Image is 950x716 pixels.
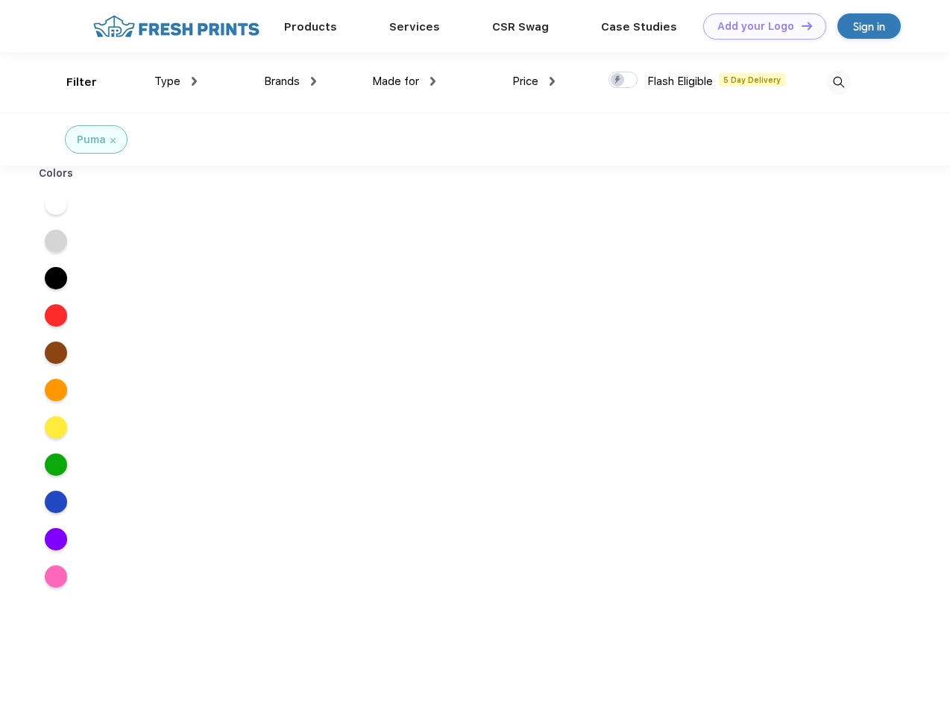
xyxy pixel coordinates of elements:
[28,166,85,181] div: Colors
[719,73,785,87] span: 5 Day Delivery
[77,132,106,148] div: Puma
[550,77,555,86] img: dropdown.png
[492,20,549,34] a: CSR Swag
[802,22,812,30] img: DT
[192,77,197,86] img: dropdown.png
[837,13,901,39] a: Sign in
[66,74,97,91] div: Filter
[89,13,264,40] img: fo%20logo%202.webp
[717,20,794,33] div: Add your Logo
[372,75,419,88] span: Made for
[389,20,440,34] a: Services
[512,75,538,88] span: Price
[647,75,713,88] span: Flash Eligible
[284,20,337,34] a: Products
[311,77,316,86] img: dropdown.png
[853,18,885,35] div: Sign in
[826,70,851,95] img: desktop_search.svg
[154,75,180,88] span: Type
[264,75,300,88] span: Brands
[110,138,116,143] img: filter_cancel.svg
[430,77,435,86] img: dropdown.png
